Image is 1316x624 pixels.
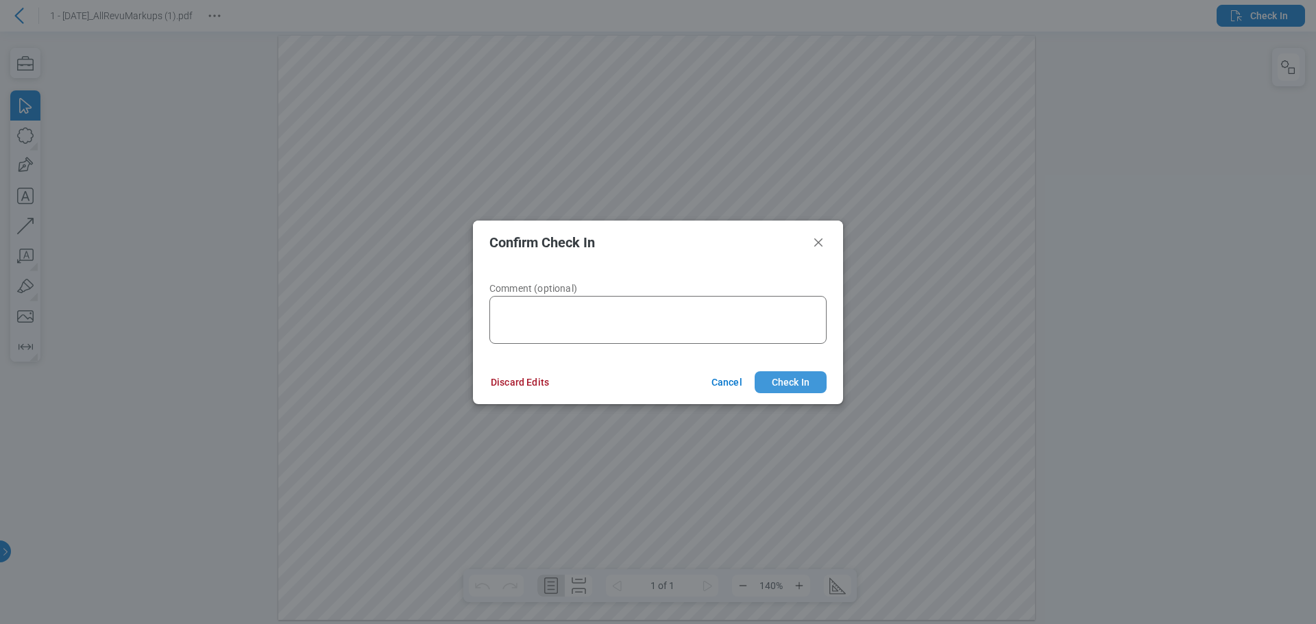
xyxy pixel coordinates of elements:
[755,371,827,393] button: Check In
[489,235,805,250] h2: Confirm Check In
[474,371,565,393] button: Discard Edits
[695,371,755,393] button: Cancel
[810,234,827,251] button: Close
[489,283,577,294] span: Comment (optional)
